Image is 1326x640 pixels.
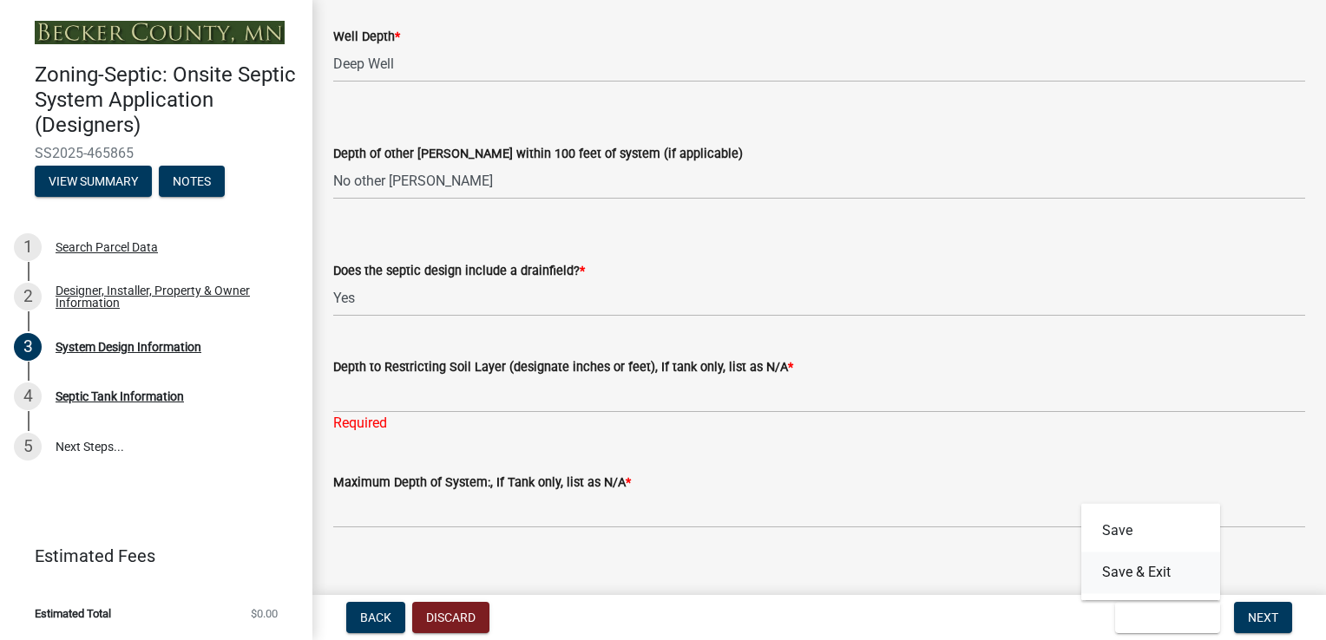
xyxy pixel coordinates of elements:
div: Septic Tank Information [56,390,184,402]
span: Back [360,611,391,624]
span: $0.00 [251,608,278,619]
div: Designer, Installer, Property & Owner Information [56,284,285,309]
div: 3 [14,333,42,361]
span: SS2025-465865 [35,145,278,161]
wm-modal-confirm: Summary [35,175,152,189]
button: View Summary [35,166,152,197]
div: 4 [14,382,42,410]
div: 2 [14,283,42,310]
img: Becker County, Minnesota [35,21,285,44]
button: Save & Exit [1115,602,1220,633]
div: 1 [14,233,42,261]
span: Save & Exit [1129,611,1196,624]
button: Back [346,602,405,633]
button: Discard [412,602,489,633]
a: Estimated Fees [14,539,285,573]
span: Next [1248,611,1278,624]
label: Depth of other [PERSON_NAME] within 100 feet of system (if applicable) [333,148,743,160]
label: Does the septic design include a drainfield? [333,265,585,278]
button: Save & Exit [1081,552,1220,593]
label: Maximum Depth of System:, If Tank only, list as N/A [333,477,631,489]
span: Estimated Total [35,608,111,619]
div: Save & Exit [1081,503,1220,600]
button: Next [1234,602,1292,633]
button: Save [1081,510,1220,552]
button: Notes [159,166,225,197]
label: Well Depth [333,31,400,43]
div: Required [333,413,1305,434]
label: Depth to Restricting Soil Layer (designate inches or feet), If tank only, list as N/A [333,362,793,374]
div: 5 [14,433,42,460]
wm-modal-confirm: Notes [159,175,225,189]
h4: Zoning-Septic: Onsite Septic System Application (Designers) [35,62,299,137]
div: System Design Information [56,341,201,353]
div: Search Parcel Data [56,241,158,253]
